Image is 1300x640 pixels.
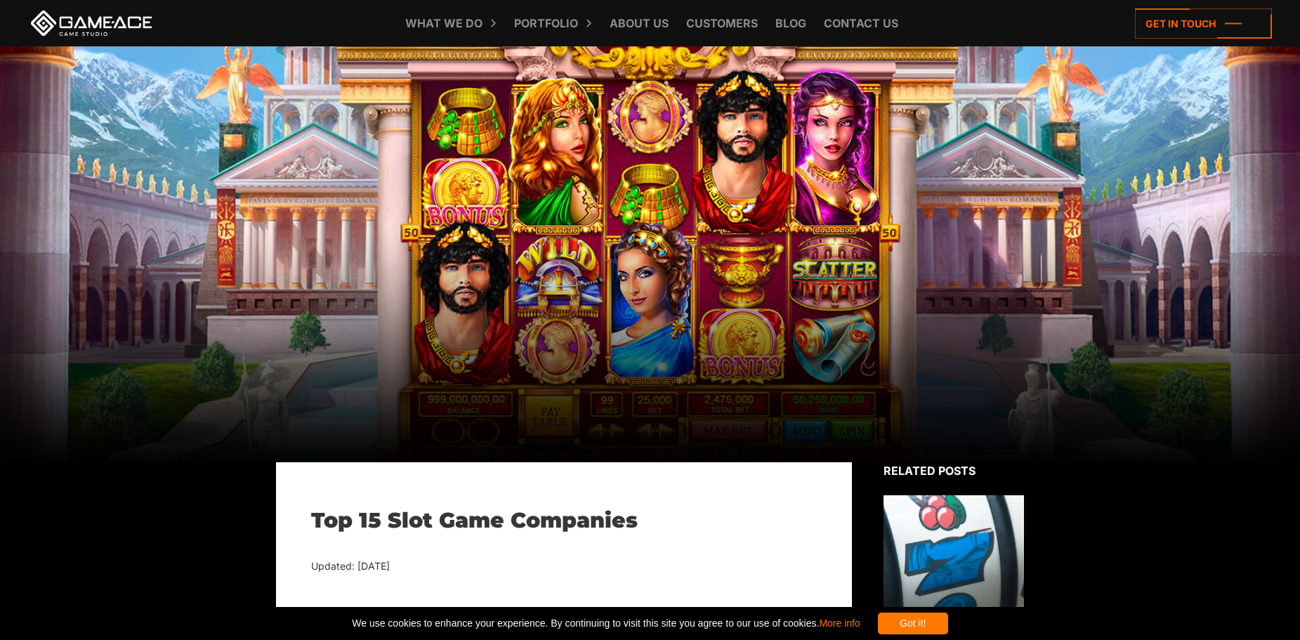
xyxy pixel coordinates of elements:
div: Updated: [DATE] [311,558,817,575]
div: Got it! [878,613,948,634]
h1: Top 15 Slot Game Companies [311,508,817,533]
img: Related [884,495,1024,624]
span: We use cookies to enhance your experience. By continuing to visit this site you agree to our use ... [352,613,860,634]
div: Related posts [884,462,1024,479]
a: More info [819,618,860,629]
a: Get in touch [1135,8,1272,39]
